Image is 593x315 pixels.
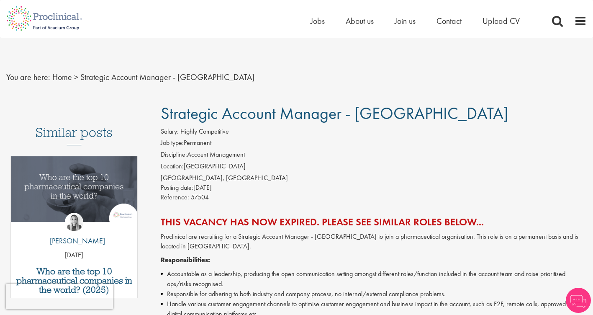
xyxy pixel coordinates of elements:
[80,72,254,83] span: Strategic Account Manager - [GEOGRAPHIC_DATA]
[74,72,78,83] span: >
[161,217,587,227] h2: This vacancy has now expired. Please see similar roles below...
[15,267,133,294] a: Who are the top 10 pharmaceutical companies in the world? (2025)
[44,213,105,250] a: Hannah Burke [PERSON_NAME]
[6,284,113,309] iframe: reCAPTCHA
[161,162,184,171] label: Location:
[52,72,72,83] a: breadcrumb link
[346,15,374,26] a: About us
[161,183,193,192] span: Posting date:
[191,193,209,201] span: 57504
[161,162,587,173] li: [GEOGRAPHIC_DATA]
[65,213,83,231] img: Hannah Burke
[161,150,587,162] li: Account Management
[161,138,587,150] li: Permanent
[311,15,325,26] a: Jobs
[395,15,416,26] a: Join us
[161,173,587,183] div: [GEOGRAPHIC_DATA], [GEOGRAPHIC_DATA]
[180,127,229,136] span: Highly Competitive
[11,156,137,230] a: Link to a post
[161,269,587,289] li: Accountable as a leadership, producing the open communication setting amongst different roles/fun...
[161,289,587,299] li: Responsible for adhering to both industry and company process, no internal/external compliance pr...
[11,250,137,260] p: [DATE]
[11,156,137,222] img: Top 10 pharmaceutical companies in the world 2025
[161,150,187,160] label: Discipline:
[161,183,587,193] div: [DATE]
[44,235,105,246] p: [PERSON_NAME]
[161,103,508,124] span: Strategic Account Manager - [GEOGRAPHIC_DATA]
[6,72,50,83] span: You are here:
[161,127,179,137] label: Salary:
[483,15,520,26] a: Upload CV
[161,256,210,264] strong: Responsibilities:
[161,193,189,202] label: Reference:
[161,232,587,251] p: Proclinical are recruiting for a Strategic Account Manager - [GEOGRAPHIC_DATA] to join a pharmace...
[436,15,462,26] a: Contact
[566,288,591,313] img: Chatbot
[161,138,184,148] label: Job type:
[36,125,113,145] h3: Similar posts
